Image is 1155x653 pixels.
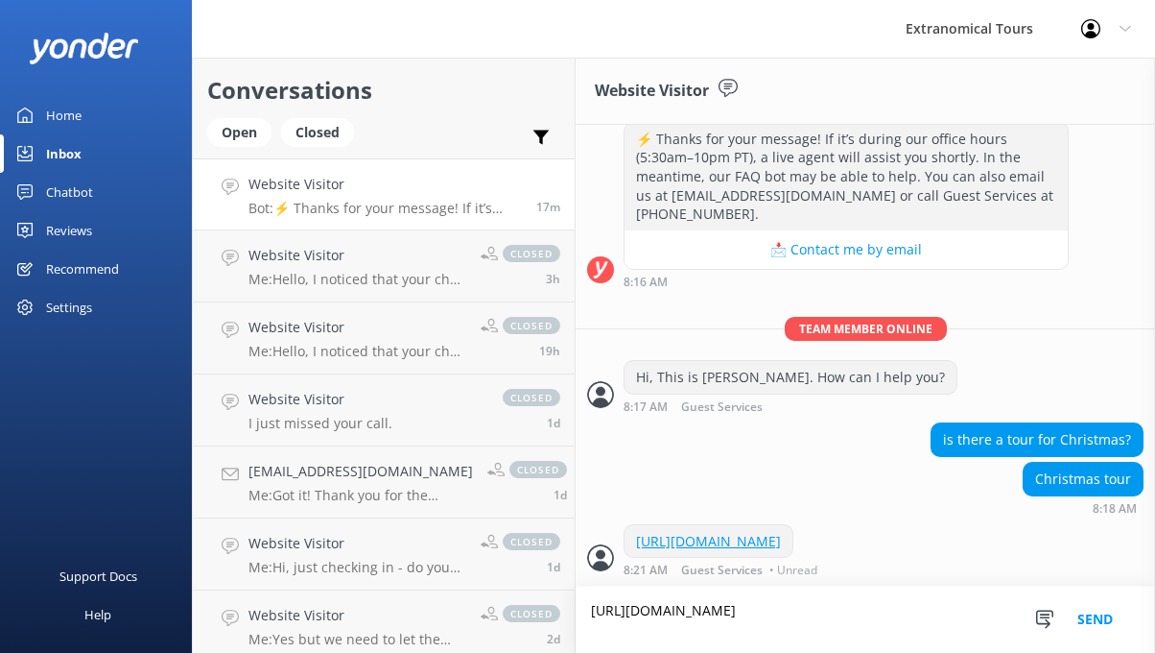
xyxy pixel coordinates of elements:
span: Sep 14 2025 07:52am (UTC -07:00) America/Tijuana [554,487,567,503]
div: Sep 15 2025 08:17am (UTC -07:00) America/Tijuana [624,399,957,414]
a: Website VisitorMe:Hi, just checking in - do you still require assistance from our team on this? T... [193,519,575,591]
button: 📩 Contact me by email [625,230,1068,269]
a: Closed [281,121,364,142]
span: Guest Services [681,565,763,576]
h2: Conversations [207,72,560,109]
a: [EMAIL_ADDRESS][DOMAIN_NAME]Me:Got it! Thank you for the updateclosed1d [193,447,575,519]
div: Hi, This is [PERSON_NAME]. How can I help you? [625,361,956,394]
span: closed [503,317,560,334]
a: Website VisitorMe:Hello, I noticed that your chat remains open, but inactive. I will close this l... [193,302,575,375]
h4: Website Visitor [248,533,466,554]
div: Inbox [46,134,82,173]
span: Sep 13 2025 09:42am (UTC -07:00) America/Tijuana [547,559,560,575]
span: Sep 15 2025 08:16am (UTC -07:00) America/Tijuana [536,199,560,215]
p: I just missed your call. [248,415,392,432]
p: Me: Hello, I noticed that your chat remains open, but inactive. I will close this live chat for n... [248,343,466,360]
span: closed [503,605,560,622]
strong: 8:18 AM [1093,503,1137,515]
div: Help [84,595,111,634]
a: [URL][DOMAIN_NAME] [636,532,781,550]
strong: 8:21 AM [624,565,668,576]
div: Support Docs [59,557,137,595]
a: Website VisitorBot:⚡ Thanks for your message! If it’s during our office hours (5:30am–10pm PT), a... [193,158,575,230]
div: Sep 15 2025 08:18am (UTC -07:00) America/Tijuana [1023,501,1143,515]
span: closed [503,245,560,262]
a: Website VisitorI just missed your call.closed1d [193,375,575,447]
h4: Website Visitor [248,317,466,338]
span: Guest Services [681,401,763,414]
div: Closed [281,118,354,147]
div: Chatbot [46,173,93,211]
textarea: Hi, just checking in - do you still require assistance from our team on this? Thank you. [576,587,1155,653]
span: Sep 14 2025 12:45pm (UTC -07:00) America/Tijuana [539,343,560,359]
span: Sep 12 2025 09:40pm (UTC -07:00) America/Tijuana [547,631,560,647]
span: • Unread [769,565,817,576]
span: closed [509,461,567,478]
span: Sep 14 2025 07:58am (UTC -07:00) America/Tijuana [547,415,560,431]
span: closed [503,389,560,406]
a: Website VisitorMe:Hello, I noticed that your chat remains open, but inactive. I will close this l... [193,230,575,302]
strong: 8:16 AM [624,277,668,288]
p: Me: Hi, just checking in - do you still require assistance from our team on this? Thank you. [248,559,466,576]
span: closed [503,533,560,550]
p: Bot: ⚡ Thanks for your message! If it’s during our office hours (5:30am–10pm PT), a live agent wi... [248,200,522,217]
div: Sep 15 2025 08:16am (UTC -07:00) America/Tijuana [624,275,1069,288]
div: Christmas tour [1024,463,1143,496]
p: Me: Got it! Thank you for the update [248,487,473,504]
img: yonder-white-logo.png [29,33,139,64]
div: Open [207,118,271,147]
div: Settings [46,288,92,326]
span: Sep 15 2025 04:58am (UTC -07:00) America/Tijuana [546,271,560,287]
button: Send [1059,587,1131,653]
p: Me: Hello, I noticed that your chat remains open, but inactive. I will close this live chat for n... [248,271,466,288]
div: Reviews [46,211,92,250]
div: Recommend [46,250,119,288]
div: Home [46,96,82,134]
p: Me: Yes but we need to let the driver know. [248,631,466,648]
strong: 8:17 AM [624,401,668,414]
div: ⚡ Thanks for your message! If it’s during our office hours (5:30am–10pm PT), a live agent will as... [625,123,1068,230]
span: Team member online [785,317,947,341]
h4: [EMAIL_ADDRESS][DOMAIN_NAME] [248,461,473,482]
h4: Website Visitor [248,245,466,266]
a: Open [207,121,281,142]
div: Sep 15 2025 08:21am (UTC -07:00) America/Tijuana [624,563,822,576]
h4: Website Visitor [248,389,392,410]
h4: Website Visitor [248,174,522,195]
h4: Website Visitor [248,605,466,626]
div: is there a tour for Christmas? [931,423,1143,456]
h3: Website Visitor [595,79,709,104]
